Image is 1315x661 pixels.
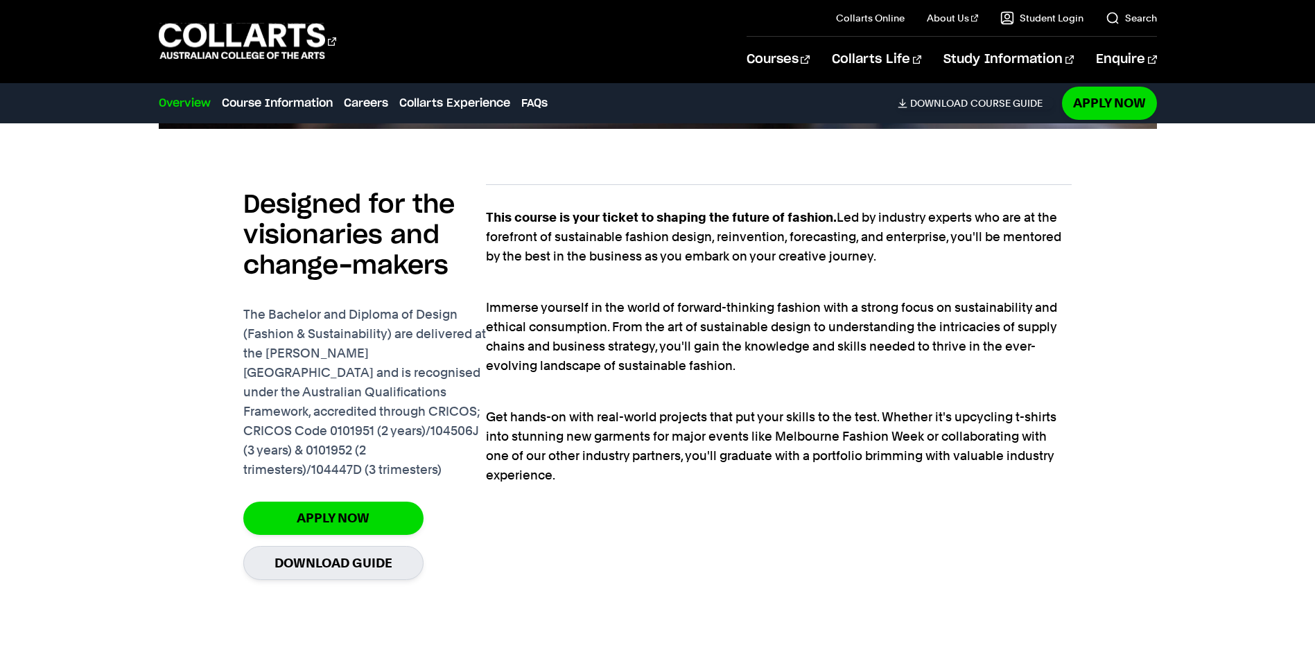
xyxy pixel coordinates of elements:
p: The Bachelor and Diploma of Design (Fashion & Sustainability) are delivered at the [PERSON_NAME][... [243,305,486,479]
a: Collarts Experience [399,95,510,112]
a: Apply Now [243,502,424,534]
a: Collarts Life [832,37,921,82]
h2: Designed for the visionaries and change-makers [243,190,486,281]
a: Student Login [1000,11,1083,25]
a: FAQs [521,95,548,112]
span: Download [910,97,968,109]
a: About Us [927,11,978,25]
strong: This course is your ticket to shaping the future of fashion. [486,210,837,224]
a: Courses [747,37,810,82]
p: Led by industry experts who are at the forefront of sustainable fashion design, reinvention, fore... [486,208,1072,266]
a: Course Information [222,95,333,112]
a: Download Guide [243,546,424,580]
p: Immerse yourself in the world of forward-thinking fashion with a strong focus on sustainability a... [486,279,1072,376]
a: Study Information [943,37,1074,82]
a: Overview [159,95,211,112]
p: Get hands-on with real-world projects that put your skills to the test. Whether it's upcycling t-... [486,388,1072,485]
a: Enquire [1096,37,1156,82]
a: DownloadCourse Guide [898,97,1054,109]
a: Collarts Online [836,11,905,25]
a: Careers [344,95,388,112]
div: Go to homepage [159,21,336,61]
a: Search [1106,11,1157,25]
a: Apply Now [1062,87,1157,119]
